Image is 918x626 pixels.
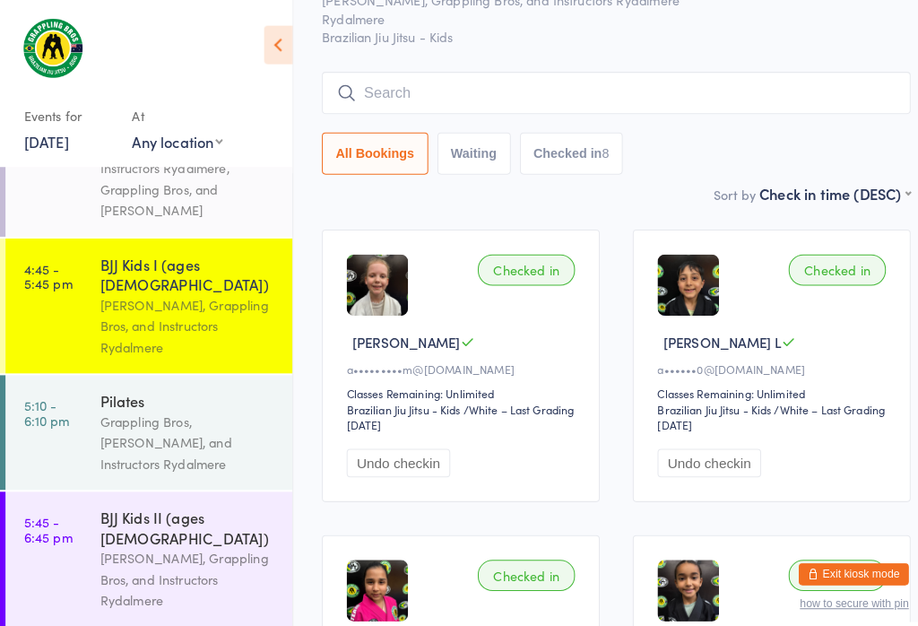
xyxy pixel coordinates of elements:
button: Checked in8 [508,129,610,170]
a: 5:10 -6:10 pmPilatesGrappling Bros, [PERSON_NAME], and Instructors Rydalmere [5,367,286,479]
img: image1748241740.png [339,248,399,309]
div: BJJ Kids II (ages [DEMOGRAPHIC_DATA]) [98,496,271,535]
div: [PERSON_NAME], Grappling Bros, and Instructors Rydalmere [98,288,271,350]
a: 5:45 -6:45 pmBJJ Kids II (ages [DEMOGRAPHIC_DATA])[PERSON_NAME], Grappling Bros, and Instructors ... [5,481,286,613]
div: Check in time (DESC) [742,179,890,199]
div: Checked in [771,547,866,578]
img: image1744617605.png [643,547,703,607]
div: Brazilian Jiu Jitsu - Kids [339,392,450,407]
button: Undo checkin [643,439,744,466]
span: [PERSON_NAME] L [648,325,764,343]
button: Exit kiosk mode [781,551,888,572]
div: Classes Remaining: Unlimited [339,377,567,392]
div: At [129,99,218,128]
img: Grappling Bros Rydalmere [18,13,85,81]
div: BJJ Kids I (ages [DEMOGRAPHIC_DATA]) [98,248,271,288]
img: image1722322279.png [339,547,399,607]
button: All Bookings [315,129,419,170]
span: Brazilian Jiu Jitsu - Kids [315,27,890,45]
time: 4:45 - 5:45 pm [23,256,71,284]
a: 4:00 -4:45 pmBJJ & Judo Tiny Tots (ages [DEMOGRAPHIC_DATA])Instructors Rydalmere, Grappling Bros,... [5,100,286,231]
button: how to secure with pin [782,584,888,596]
div: Checked in [467,547,562,578]
div: Checked in [771,248,866,279]
div: Any location [129,128,218,148]
time: 5:45 - 6:45 pm [23,503,71,532]
div: Grappling Bros, [PERSON_NAME], and Instructors Rydalmere [98,402,271,464]
a: [DATE] [23,128,67,148]
button: Undo checkin [339,439,440,466]
div: a•••••••••m@[DOMAIN_NAME] [339,352,567,368]
div: [PERSON_NAME], Grappling Bros, and Instructors Rydalmere [98,535,271,597]
div: 8 [588,143,595,157]
img: image1722322234.png [643,248,703,309]
div: Checked in [467,248,562,279]
span: [PERSON_NAME] [344,325,450,343]
div: a••••••0@[DOMAIN_NAME] [643,352,871,368]
div: Pilates [98,382,271,402]
span: Rydalmere [315,9,862,27]
div: Events for [23,99,111,128]
div: Instructors Rydalmere, Grappling Bros, and [PERSON_NAME] [98,154,271,216]
a: 4:45 -5:45 pmBJJ Kids I (ages [DEMOGRAPHIC_DATA])[PERSON_NAME], Grappling Bros, and Instructors R... [5,233,286,365]
div: Brazilian Jiu Jitsu - Kids [643,392,754,407]
button: Waiting [428,129,499,170]
div: Classes Remaining: Unlimited [643,377,871,392]
input: Search [315,70,890,111]
label: Sort by [697,181,739,199]
time: 5:10 - 6:10 pm [23,389,68,418]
